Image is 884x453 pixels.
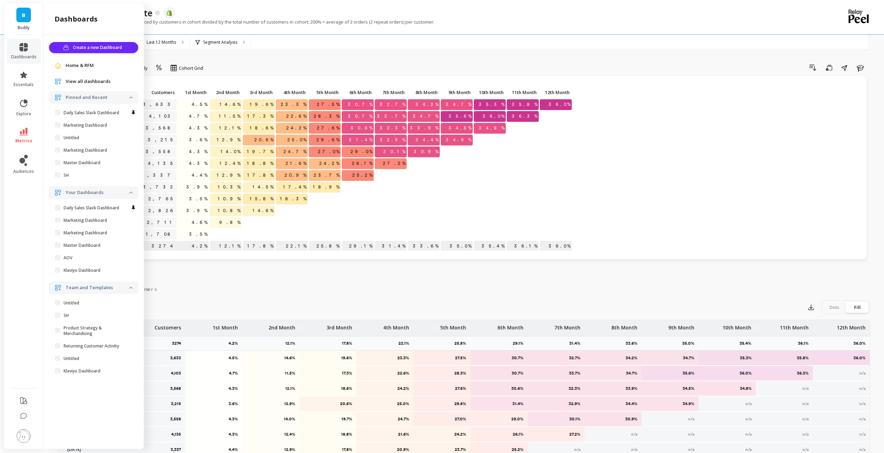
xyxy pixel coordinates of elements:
span: dashboards [11,54,36,60]
p: 36.0% [853,341,870,346]
span: 25.2% [351,170,374,181]
p: Untitled [64,356,79,361]
p: 36.0% [540,241,572,251]
span: n/a [802,401,809,406]
div: Toggle SortBy [473,87,506,98]
p: Master Dashboard [64,243,100,248]
span: View all dashboards [66,78,110,85]
span: 3rd Month [244,90,273,95]
p: 33.6% [626,341,642,346]
p: 34.2% [589,355,637,361]
span: n/a [688,417,694,421]
span: 20.9% [283,170,308,181]
p: 27.5% [418,355,466,361]
p: 35.0% [682,341,699,346]
span: 34.7% [444,99,473,110]
span: 24.2% [285,123,308,133]
p: 30.7% [475,370,523,376]
p: 30.1% [532,416,580,422]
span: 18.8% [246,158,275,169]
span: 36.0% [547,99,572,110]
p: 9th Month [441,87,473,97]
p: 22.6% [361,370,409,376]
a: 2,765 [147,194,177,204]
p: 3,215 [171,401,181,406]
p: 30.6% [475,386,523,391]
p: 3,337 [171,447,181,452]
p: 29.6% [418,401,466,406]
p: 22.1% [276,241,308,251]
p: 2nd Month [210,87,242,97]
p: 22.1% [398,341,413,346]
div: Toggle SortBy [308,87,341,98]
a: 4,103 [148,111,177,121]
img: down caret icon [129,192,133,194]
p: 4th Month [383,320,409,331]
span: 10.9% [216,194,242,204]
p: 10th Month [722,320,751,331]
p: Last 12 Months [147,40,176,45]
p: Customers [155,320,181,331]
p: Klaviyo Dashboard [64,368,100,374]
p: 2nd Month [268,320,295,331]
p: 4.5% [190,355,238,361]
span: n/a [802,386,809,391]
p: 34.5% [646,386,694,391]
span: 34.8% [477,123,506,133]
p: 4,103 [171,370,181,376]
span: 30.7% [346,99,374,110]
p: 11th Month [780,320,809,331]
span: 34.9% [444,135,473,145]
span: Cohort Grid [179,65,203,72]
p: 26.1% [475,431,523,437]
p: 34.4% [589,401,637,406]
p: 11th Month [507,87,539,97]
span: 10th Month [475,90,504,95]
div: Toggle SortBy [539,87,572,98]
span: 30.9% [412,146,440,157]
span: B [22,11,25,19]
p: 8th Month [611,320,637,331]
img: profile picture [17,429,31,443]
p: 29.1% [342,241,374,251]
span: 8th Month [409,90,438,95]
span: 33.7% [375,111,407,121]
span: 17.4% [282,182,308,192]
nav: Tabs [58,280,870,296]
div: Fill [846,302,869,313]
p: 12.9% [247,401,295,406]
span: 32.9% [378,135,407,145]
p: 3rd Month [243,87,275,97]
p: AOV [64,255,72,261]
p: 5th Month [309,87,341,97]
p: 6th Month [342,87,374,97]
p: 27.6% [418,386,466,391]
p: 1st Month [213,320,238,331]
span: n/a [631,432,637,437]
span: 30.7% [346,111,374,121]
p: 8th Month [408,87,440,97]
p: 27.2% [532,431,580,437]
p: 1st Month [177,87,209,97]
span: 4th Month [277,90,306,95]
p: 12th Month [540,87,572,97]
p: 7th Month [375,87,407,97]
p: 21.6% [361,431,409,437]
a: 3,337 [139,170,177,181]
p: 24.2% [418,431,466,437]
span: n/a [859,417,866,421]
p: 27.0% [418,416,466,422]
span: 30.1% [382,146,407,157]
p: 17.8% [342,341,356,346]
p: 19.7% [304,416,352,422]
p: 29.0% [475,416,523,422]
span: 18.9% [312,182,341,192]
p: 3.6% [190,401,238,406]
span: 19.6% [248,99,275,110]
p: Marketing Dashboard [64,123,107,128]
img: down caret icon [129,287,133,289]
a: 3,215 [146,135,177,145]
p: 25.8% [309,241,341,251]
span: 30.6% [349,123,374,133]
span: 3.9% [185,205,209,216]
